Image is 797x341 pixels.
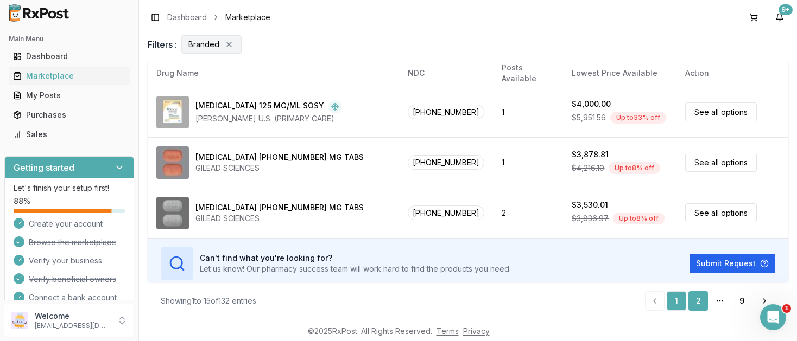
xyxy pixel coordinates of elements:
[572,149,609,160] div: $3,878.81
[29,274,116,285] span: Verify beneficial owners
[148,38,177,51] span: Filters :
[9,125,130,144] a: Sales
[9,35,130,43] h2: Main Menu
[29,237,116,248] span: Browse the marketplace
[195,163,364,173] div: GILEAD SCIENCES
[572,163,604,173] span: $4,216.10
[760,304,786,330] iframe: Intercom live chat
[195,152,364,163] div: [MEDICAL_DATA] [PHONE_NUMBER] MG TABS
[13,51,125,62] div: Dashboard
[29,218,103,229] span: Create your account
[156,197,189,229] img: Odefsey 200-25-25 MG TABS
[195,100,324,113] div: [MEDICAL_DATA] 125 MG/ML SOSY
[572,200,608,210] div: $3,530.01
[572,213,609,224] span: $3,836.97
[645,291,775,311] nav: pagination
[9,47,130,66] a: Dashboard
[156,96,189,128] img: Orencia 125 MG/ML SOSY
[14,196,30,207] span: 88 %
[732,291,751,311] a: 9
[754,291,775,311] a: Go to next page
[609,162,660,174] div: Up to 8 % off
[399,60,493,86] th: NDC
[667,291,686,311] a: 1
[13,70,125,81] div: Marketplace
[224,39,235,50] button: Remove Branded filter
[13,129,125,140] div: Sales
[688,291,708,311] a: 2
[167,12,270,23] nav: breadcrumb
[156,146,189,179] img: Biktarvy 30-120-15 MG TABS
[676,60,788,86] th: Action
[572,112,606,123] span: $5,951.56
[408,155,484,170] span: [PHONE_NUMBER]
[4,67,134,85] button: Marketplace
[685,153,757,172] a: See all options
[35,311,110,321] p: Welcome
[14,161,74,174] h3: Getting started
[4,48,134,65] button: Dashboard
[148,60,399,86] th: Drug Name
[779,4,793,15] div: 9+
[200,253,511,263] h3: Can't find what you're looking for?
[493,60,563,86] th: Posts Available
[9,86,130,105] a: My Posts
[4,106,134,124] button: Purchases
[463,326,490,336] a: Privacy
[408,105,484,119] span: [PHONE_NUMBER]
[610,112,666,124] div: Up to 33 % off
[195,202,364,213] div: [MEDICAL_DATA] [PHONE_NUMBER] MG TABS
[4,4,74,22] img: RxPost Logo
[14,183,125,194] p: Let's finish your setup first!
[188,39,219,50] span: Branded
[437,326,459,336] a: Terms
[563,60,676,86] th: Lowest Price Available
[771,9,788,26] button: 9+
[195,113,341,124] div: [PERSON_NAME] U.S. (PRIMARY CARE)
[29,255,102,266] span: Verify your business
[782,304,791,313] span: 1
[685,203,757,222] a: See all options
[167,12,207,23] a: Dashboard
[685,102,757,121] a: See all options
[200,263,511,274] p: Let us know! Our pharmacy success team will work hard to find the products you need.
[690,254,775,273] button: Submit Request
[13,90,125,101] div: My Posts
[35,321,110,330] p: [EMAIL_ADDRESS][DOMAIN_NAME]
[4,126,134,143] button: Sales
[408,205,484,220] span: [PHONE_NUMBER]
[493,188,563,238] td: 2
[613,213,665,224] div: Up to 8 % off
[195,213,364,224] div: GILEAD SCIENCES
[572,99,611,110] div: $4,000.00
[9,105,130,125] a: Purchases
[225,12,270,23] span: Marketplace
[161,295,256,306] div: Showing 1 to 15 of 132 entries
[9,66,130,86] a: Marketplace
[29,292,117,303] span: Connect a bank account
[493,87,563,137] td: 1
[4,87,134,104] button: My Posts
[13,110,125,120] div: Purchases
[11,312,28,329] img: User avatar
[493,137,563,188] td: 1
